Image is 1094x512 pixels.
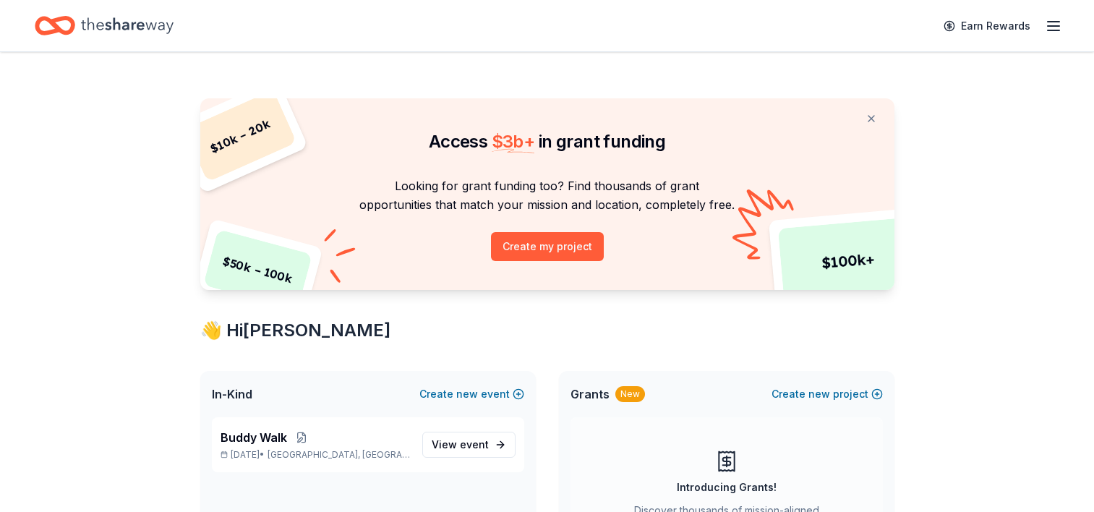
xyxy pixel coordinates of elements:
[460,438,489,451] span: event
[772,385,883,403] button: Createnewproject
[808,385,830,403] span: new
[492,131,535,152] span: $ 3b +
[184,90,296,182] div: $ 10k – 20k
[432,436,489,453] span: View
[570,385,610,403] span: Grants
[677,479,777,496] div: Introducing Grants!
[212,385,252,403] span: In-Kind
[935,13,1039,39] a: Earn Rewards
[456,385,478,403] span: new
[218,176,877,215] p: Looking for grant funding too? Find thousands of grant opportunities that match your mission and ...
[221,449,411,461] p: [DATE] •
[615,386,645,402] div: New
[35,9,174,43] a: Home
[422,432,516,458] a: View event
[221,429,287,446] span: Buddy Walk
[429,131,665,152] span: Access in grant funding
[268,449,410,461] span: [GEOGRAPHIC_DATA], [GEOGRAPHIC_DATA]
[200,319,894,342] div: 👋 Hi [PERSON_NAME]
[419,385,524,403] button: Createnewevent
[491,232,604,261] button: Create my project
